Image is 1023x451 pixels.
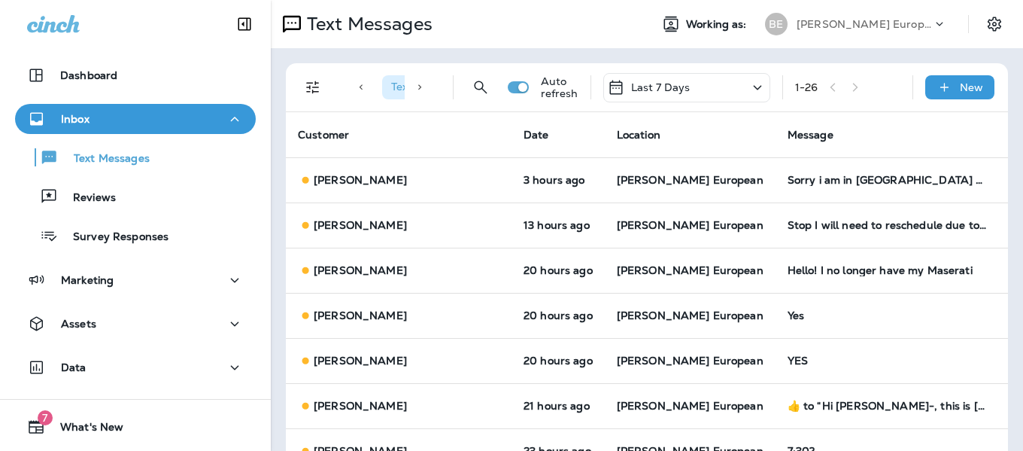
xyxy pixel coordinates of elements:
[788,355,989,367] div: YES
[15,309,256,339] button: Assets
[788,264,989,276] div: Hello! I no longer have my Maserati
[541,75,578,99] p: Auto refresh
[15,104,256,134] button: Inbox
[788,309,989,321] div: Yes
[617,218,763,232] span: [PERSON_NAME] European
[797,18,932,30] p: [PERSON_NAME] European Autoworks
[524,264,593,276] p: Sep 17, 2025 11:36 AM
[314,355,407,367] p: [PERSON_NAME]
[15,142,256,173] button: Text Messages
[686,18,750,31] span: Working as:
[391,80,511,93] span: Text Direction : Incoming
[617,128,660,142] span: Location
[795,81,818,93] div: 1 - 26
[301,13,433,35] p: Text Messages
[60,69,117,81] p: Dashboard
[524,400,593,412] p: Sep 17, 2025 10:24 AM
[631,81,691,93] p: Last 7 Days
[15,181,256,212] button: Reviews
[314,264,407,276] p: [PERSON_NAME]
[960,81,983,93] p: New
[61,274,114,286] p: Marketing
[314,309,407,321] p: [PERSON_NAME]
[382,75,536,99] div: Text Direction:Incoming
[981,11,1008,38] button: Settings
[58,230,168,245] p: Survey Responses
[15,265,256,295] button: Marketing
[524,309,593,321] p: Sep 17, 2025 11:24 AM
[524,219,593,231] p: Sep 17, 2025 06:03 PM
[38,410,53,425] span: 7
[617,309,763,322] span: [PERSON_NAME] European
[314,219,407,231] p: [PERSON_NAME]
[524,174,593,186] p: Sep 18, 2025 04:10 AM
[298,128,349,142] span: Customer
[765,13,788,35] div: BE
[466,72,496,102] button: Search Messages
[15,220,256,251] button: Survey Responses
[524,355,593,367] p: Sep 17, 2025 11:18 AM
[61,361,87,373] p: Data
[524,128,549,142] span: Date
[223,9,266,39] button: Collapse Sidebar
[59,152,150,166] p: Text Messages
[45,421,123,439] span: What's New
[58,191,116,206] p: Reviews
[61,318,96,330] p: Assets
[314,400,407,412] p: [PERSON_NAME]
[298,72,328,102] button: Filters
[61,113,90,125] p: Inbox
[617,173,763,187] span: [PERSON_NAME] European
[314,174,407,186] p: [PERSON_NAME]
[788,174,989,186] div: Sorry i am in Poland until 10 OCR. thank you
[15,412,256,442] button: 7What's New
[617,399,763,413] span: [PERSON_NAME] European
[788,400,989,412] div: ​👍​ to “ Hi Michael-, this is Kalea from Bergman's European Automotive. We noticed you had recomm...
[617,264,763,277] span: [PERSON_NAME] European
[617,354,763,367] span: [PERSON_NAME] European
[15,60,256,90] button: Dashboard
[15,352,256,382] button: Data
[788,128,833,142] span: Message
[788,219,989,231] div: Stop I will need to reschedule due to my schedule. I will call to make my new appointment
